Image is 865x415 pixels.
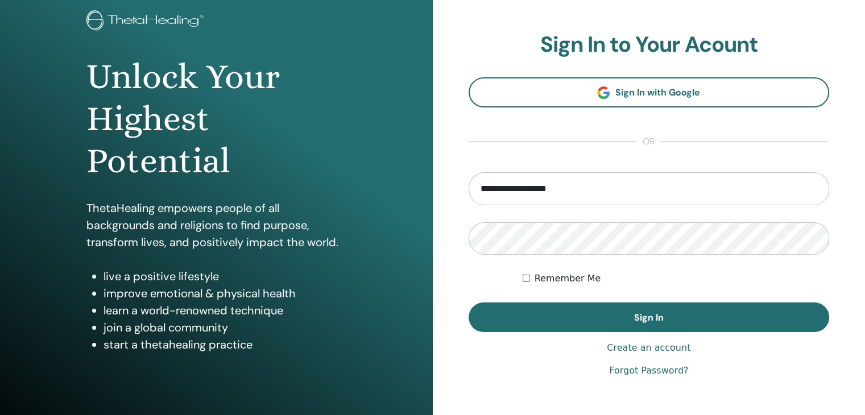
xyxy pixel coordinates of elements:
h1: Unlock Your Highest Potential [86,56,346,182]
button: Sign In [469,302,830,332]
li: live a positive lifestyle [104,268,346,285]
div: Keep me authenticated indefinitely or until I manually logout [523,272,829,285]
li: learn a world-renowned technique [104,302,346,319]
span: Sign In [634,312,664,323]
a: Sign In with Google [469,77,830,107]
a: Create an account [607,341,690,355]
li: improve emotional & physical health [104,285,346,302]
span: or [637,135,661,148]
p: ThetaHealing empowers people of all backgrounds and religions to find purpose, transform lives, a... [86,200,346,251]
span: Sign In with Google [615,86,700,98]
li: start a thetahealing practice [104,336,346,353]
li: join a global community [104,319,346,336]
label: Remember Me [535,272,601,285]
a: Forgot Password? [609,364,688,377]
h2: Sign In to Your Acount [469,32,830,58]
